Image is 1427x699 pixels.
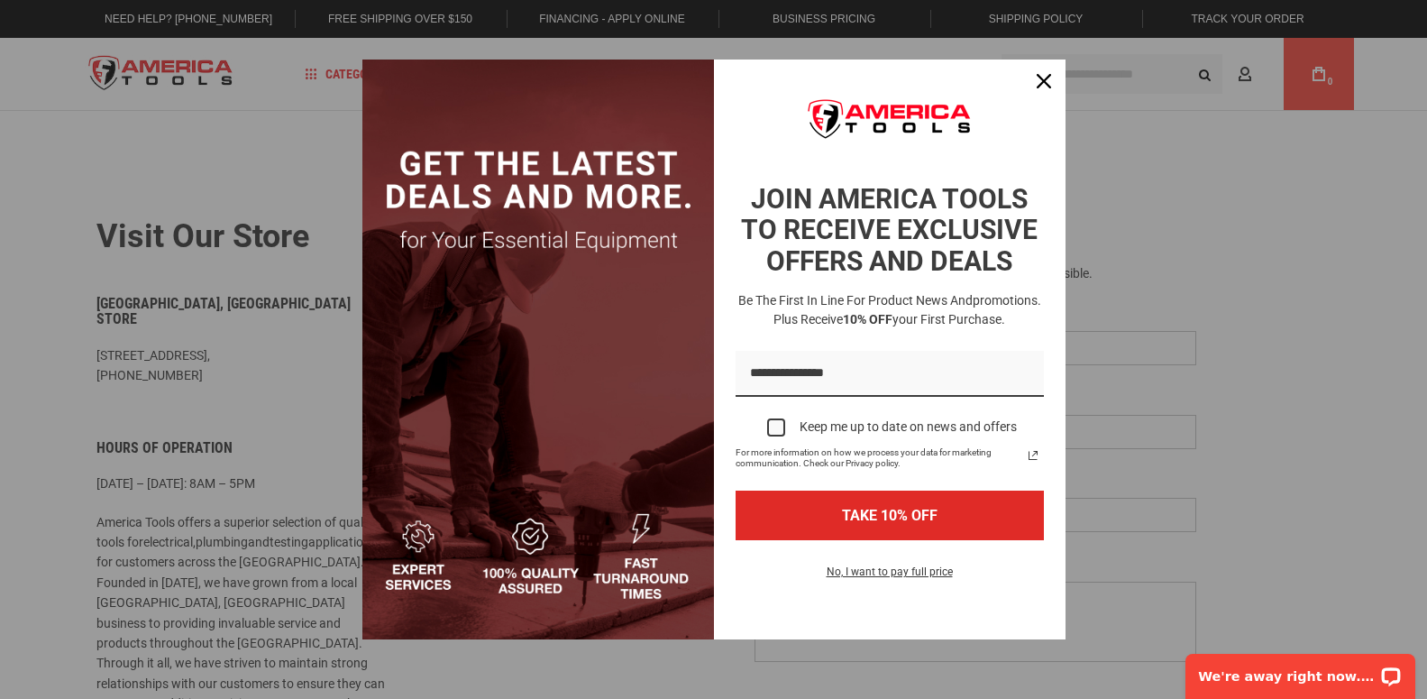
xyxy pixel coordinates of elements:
[1022,60,1066,103] button: Close
[732,291,1047,329] h3: Be the first in line for product news and
[1174,642,1427,699] iframe: LiveChat chat widget
[812,562,967,593] button: No, I want to pay full price
[736,447,1022,469] span: For more information on how we process your data for marketing communication. Check our Privacy p...
[736,491,1044,540] button: TAKE 10% OFF
[843,312,892,327] strong: 10% OFF
[741,183,1038,277] strong: JOIN AMERICA TOOLS TO RECEIVE EXCLUSIVE OFFERS AND DEALS
[800,419,1017,435] div: Keep me up to date on news and offers
[736,351,1044,397] input: Email field
[1022,445,1044,466] svg: link icon
[1022,445,1044,466] a: Read our Privacy Policy
[1037,74,1051,88] svg: close icon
